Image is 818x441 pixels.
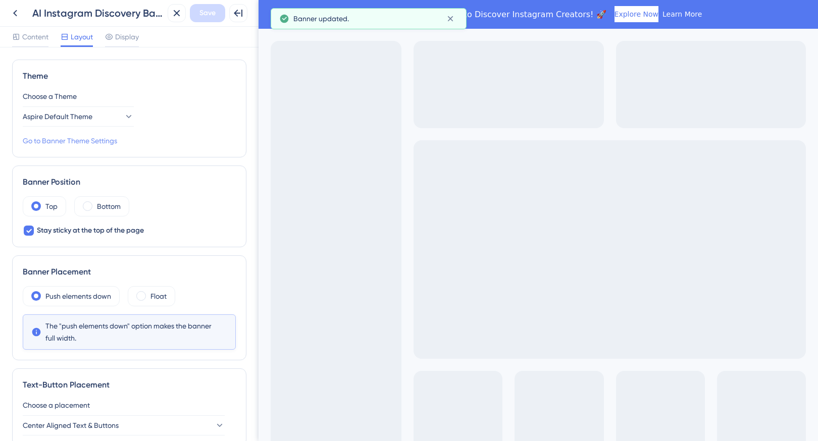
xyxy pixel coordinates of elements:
[71,31,93,43] span: Layout
[45,290,111,302] label: Push elements down
[115,31,139,43] span: Display
[23,415,225,435] button: Center Aligned Text & Buttons
[23,176,236,188] div: Banner Position
[22,31,48,43] span: Content
[190,4,225,22] button: Save
[356,6,400,22] button: Explore Now
[23,419,119,431] span: Center Aligned Text & Buttons
[199,7,216,19] span: Save
[116,10,348,19] span: Try Aspire's AI Search to Discover Instagram Creators! 🚀
[293,13,349,25] span: Banner updated.
[150,290,167,302] label: Float
[23,135,117,147] a: Go to Banner Theme Settings
[23,399,236,411] div: Choose a placement
[97,200,121,212] label: Bottom
[23,266,236,278] div: Banner Placement
[23,111,92,123] span: Aspire Default Theme
[23,90,236,102] div: Choose a Theme
[45,320,213,344] span: The "push elements down" option makes the banner full width.
[37,225,144,237] span: Stay sticky at the top of the page
[23,379,236,391] div: Text-Button Placement
[32,6,164,20] div: AI Instagram Discovery Banner in Creator Search
[23,106,134,127] button: Aspire Default Theme
[45,200,58,212] label: Top
[23,70,236,82] div: Theme
[404,6,443,22] button: Learn More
